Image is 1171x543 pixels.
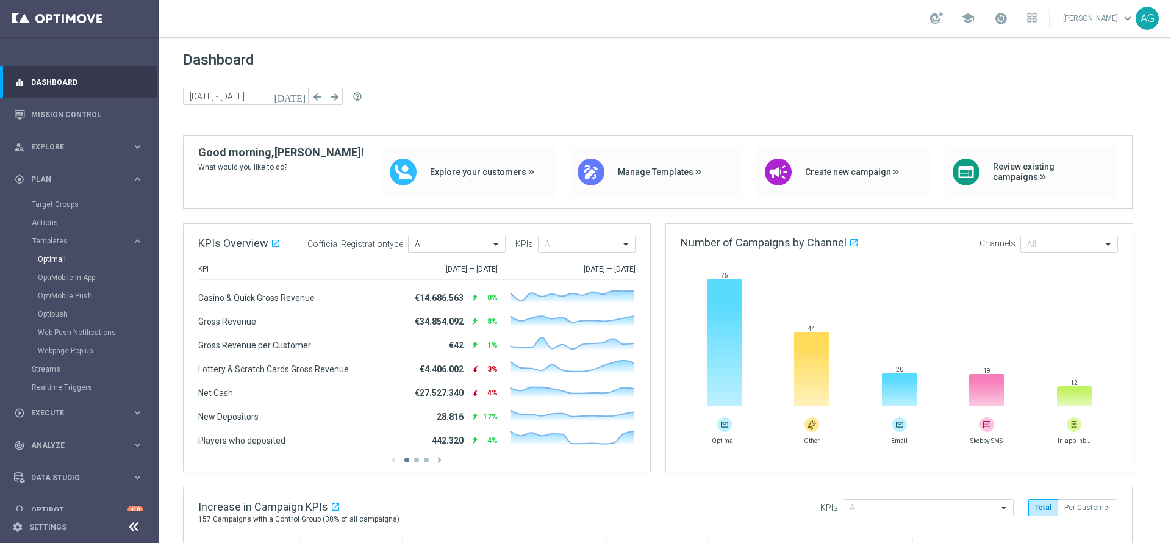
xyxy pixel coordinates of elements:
div: Dashboard [14,66,143,98]
a: Optimail [38,254,127,264]
button: Templates keyboard_arrow_right [32,236,144,246]
div: Optipush [38,305,157,323]
i: gps_fixed [14,174,25,185]
span: Templates [32,237,120,245]
i: keyboard_arrow_right [132,173,143,185]
a: Optibot [31,494,127,526]
a: Webpage Pop-up [38,346,127,356]
a: Web Push Notifications [38,328,127,337]
i: track_changes [14,440,25,451]
div: Templates [32,232,157,360]
i: keyboard_arrow_right [132,439,143,451]
div: Analyze [14,440,132,451]
i: keyboard_arrow_right [132,141,143,153]
i: keyboard_arrow_right [132,472,143,483]
button: Mission Control [13,110,144,120]
div: Web Push Notifications [38,323,157,342]
button: Data Studio keyboard_arrow_right [13,473,144,483]
div: Plan [14,174,132,185]
a: [PERSON_NAME]keyboard_arrow_down [1062,9,1136,27]
a: Streams [32,364,127,374]
i: keyboard_arrow_right [132,236,143,247]
i: lightbulb [14,505,25,516]
i: settings [12,522,23,533]
a: OptiMobile Push [38,291,127,301]
div: Actions [32,214,157,232]
div: Optibot [14,494,143,526]
div: Realtime Triggers [32,378,157,397]
div: Target Groups [32,195,157,214]
i: keyboard_arrow_right [132,407,143,419]
button: track_changes Analyze keyboard_arrow_right [13,441,144,450]
div: OptiMobile In-App [38,268,157,287]
div: Execute [14,408,132,419]
div: +10 [127,506,143,514]
a: OptiMobile In-App [38,273,127,282]
a: Realtime Triggers [32,383,127,392]
i: person_search [14,142,25,153]
div: OptiMobile Push [38,287,157,305]
button: gps_fixed Plan keyboard_arrow_right [13,174,144,184]
button: lightbulb Optibot +10 [13,505,144,515]
div: Streams [32,360,157,378]
span: Execute [31,409,132,417]
span: keyboard_arrow_down [1121,12,1134,25]
a: Settings [29,523,66,531]
button: play_circle_outline Execute keyboard_arrow_right [13,408,144,418]
a: Target Groups [32,200,127,209]
a: Mission Control [31,98,143,131]
span: Analyze [31,442,132,449]
span: school [961,12,975,25]
button: equalizer Dashboard [13,77,144,87]
div: Optimail [38,250,157,268]
span: Data Studio [31,474,132,481]
div: Templates [32,237,132,245]
div: AG [1136,7,1159,30]
a: Dashboard [31,66,143,98]
div: Explore [14,142,132,153]
div: Webpage Pop-up [38,342,157,360]
a: Actions [32,218,127,228]
i: equalizer [14,77,25,88]
a: Optipush [38,309,127,319]
div: Data Studio [14,472,132,483]
span: Explore [31,143,132,151]
button: person_search Explore keyboard_arrow_right [13,142,144,152]
div: Mission Control [14,98,143,131]
span: Plan [31,176,132,183]
i: play_circle_outline [14,408,25,419]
